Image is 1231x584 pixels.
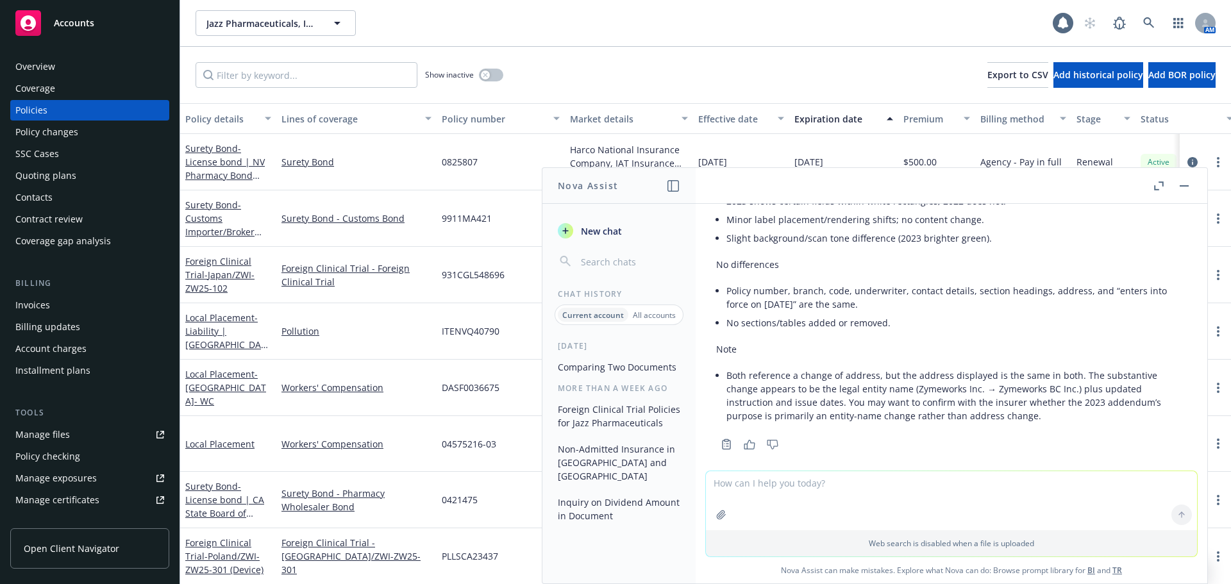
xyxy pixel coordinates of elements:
button: Lines of coverage [276,103,437,134]
a: Surety Bond [185,199,255,251]
a: Surety Bond - Customs Bond [281,212,431,225]
a: Foreign Clinical Trial [185,255,255,294]
div: Overview [15,56,55,77]
a: Report a Bug [1107,10,1132,36]
span: Renewal [1076,155,1113,169]
a: Start snowing [1077,10,1103,36]
a: Quoting plans [10,165,169,186]
p: No differences [716,258,1187,271]
div: Invoices [15,295,50,315]
svg: Copy to clipboard [721,438,732,450]
a: Invoices [10,295,169,315]
div: Policy checking [15,446,80,467]
a: Coverage [10,78,169,99]
a: Foreign Clinical Trial - [GEOGRAPHIC_DATA]/ZWI-ZW25-301 [281,536,431,576]
a: Accounts [10,5,169,41]
button: Inquiry on Dividend Amount in Document [553,492,685,526]
span: Export to CSV [987,69,1048,81]
div: Quoting plans [15,165,76,186]
a: Surety Bond [281,155,431,169]
li: No sections/tables added or removed. [726,313,1187,332]
a: Local Placement [185,438,255,450]
span: - [GEOGRAPHIC_DATA]- WC [185,368,266,407]
div: SSC Cases [15,144,59,164]
a: Policy checking [10,446,169,467]
div: Contacts [15,187,53,208]
a: Billing updates [10,317,169,337]
a: Workers' Compensation [281,381,431,394]
button: Policy number [437,103,565,134]
span: Add BOR policy [1148,69,1216,81]
a: Manage exposures [10,468,169,488]
span: - Poland/ZWI-ZW25-301 (Device) [185,550,264,576]
button: Comparing Two Documents [553,356,685,378]
div: Policy number [442,112,546,126]
div: Market details [570,112,674,126]
a: more [1210,436,1226,451]
button: New chat [553,219,685,242]
span: Accounts [54,18,94,28]
a: Search [1136,10,1162,36]
a: more [1210,492,1226,508]
span: Agency - Pay in full [980,155,1062,169]
a: Coverage gap analysis [10,231,169,251]
p: Web search is disabled when a file is uploaded [714,538,1189,549]
a: Local Placement [185,368,266,407]
span: Jazz Pharmaceuticals, Inc. [206,17,317,30]
div: [DATE] [542,340,696,351]
a: Contacts [10,187,169,208]
button: Export to CSV [987,62,1048,88]
input: Search chats [578,253,680,271]
div: Billing method [980,112,1052,126]
span: Open Client Navigator [24,542,119,555]
a: Manage claims [10,512,169,532]
div: Coverage gap analysis [15,231,111,251]
a: Installment plans [10,360,169,381]
a: circleInformation [1185,154,1200,170]
a: Policies [10,100,169,121]
a: Foreign Clinical Trial [185,537,264,576]
span: Active [1146,156,1171,168]
div: Policies [15,100,47,121]
div: Coverage [15,78,55,99]
a: more [1210,549,1226,564]
a: Manage files [10,424,169,445]
span: 931CGL548696 [442,268,505,281]
span: [DATE] [794,155,823,169]
button: Expiration date [789,103,898,134]
span: 0825807 [442,155,478,169]
a: Local Placement [185,312,266,378]
span: PLLSCA23437 [442,549,498,563]
div: More than a week ago [542,383,696,394]
button: Billing method [975,103,1071,134]
a: Manage certificates [10,490,169,510]
button: Add BOR policy [1148,62,1216,88]
p: All accounts [633,310,676,321]
a: more [1210,211,1226,226]
div: Status [1141,112,1219,126]
p: Current account [562,310,624,321]
a: Foreign Clinical Trial - Foreign Clinical Trial [281,262,431,288]
button: Policy details [180,103,276,134]
a: more [1210,380,1226,396]
div: Installment plans [15,360,90,381]
li: Policy number, branch, code, underwriter, contact details, section headings, address, and “enters... [726,281,1187,313]
div: Premium [903,112,956,126]
div: Manage exposures [15,468,97,488]
a: Pollution [281,324,431,338]
button: Non-Admitted Insurance in [GEOGRAPHIC_DATA] and [GEOGRAPHIC_DATA] [553,438,685,487]
a: Overview [10,56,169,77]
li: Both reference a change of address, but the address displayed is the same in both. The substantiv... [726,366,1187,425]
span: Nova Assist can make mistakes. Explore what Nova can do: Browse prompt library for and [701,557,1202,583]
a: BI [1087,565,1095,576]
div: Policy details [185,112,257,126]
button: Stage [1071,103,1135,134]
div: Expiration date [794,112,879,126]
div: Account charges [15,338,87,359]
a: more [1210,267,1226,283]
div: Harco National Insurance Company, IAT Insurance Group [570,143,688,170]
p: Note [716,342,1187,356]
span: 04575216-03 [442,437,496,451]
input: Filter by keyword... [196,62,417,88]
